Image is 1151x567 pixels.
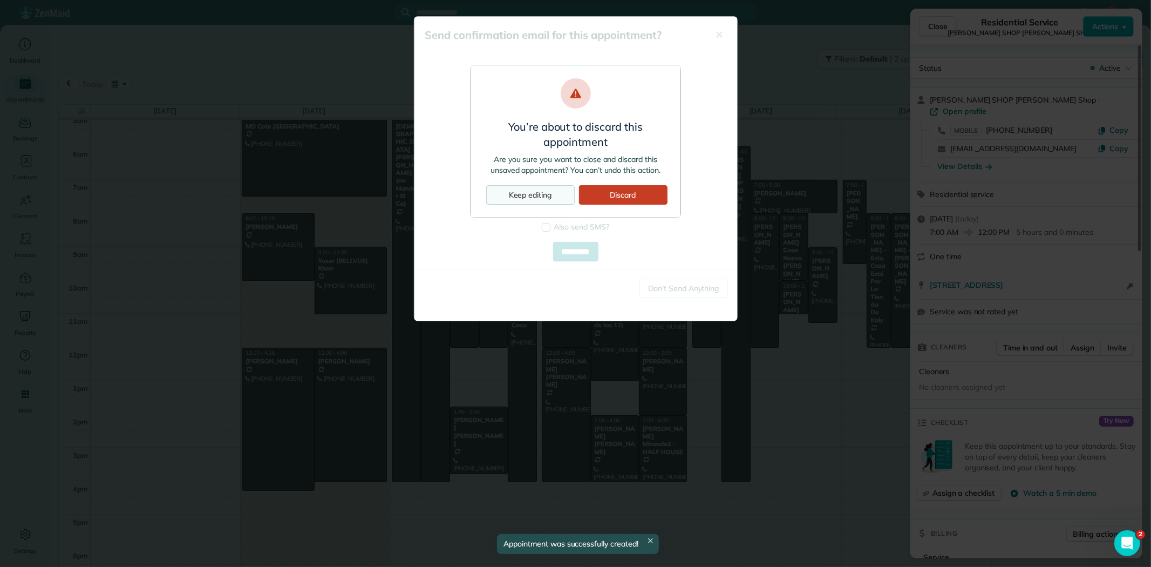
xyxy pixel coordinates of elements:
p: Are you sure you want to close and discard this unsaved appointment? You can’t undo this action. [484,154,668,175]
span: 2 [1136,530,1145,539]
div: Appointment was successfully created! [497,534,659,554]
h3: You’re about to discard this appointment [484,119,668,150]
div: Keep editing [486,185,575,205]
div: Discard [579,185,668,205]
iframe: Intercom live chat [1114,530,1140,556]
